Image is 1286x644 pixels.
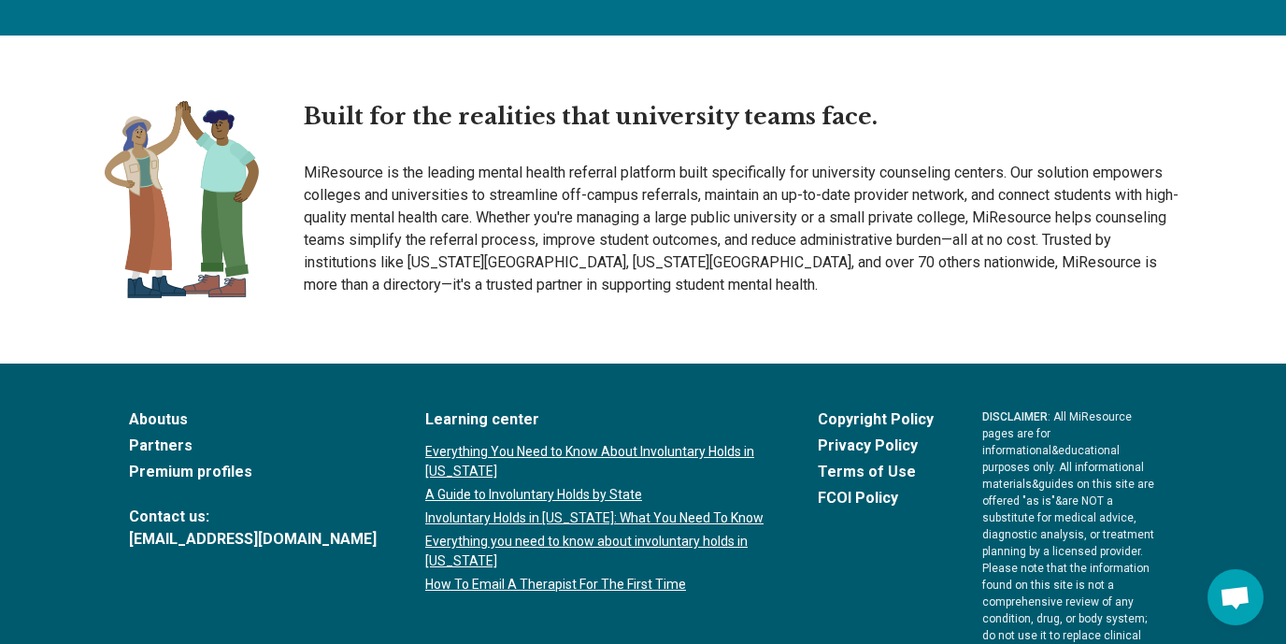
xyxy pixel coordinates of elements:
a: Aboutus [129,408,377,431]
a: Learning center [425,408,769,431]
h2: Built for the realities that university teams face. [304,101,1181,133]
div: Open chat [1207,569,1264,625]
p: MiResource is the leading mental health referral platform built specifically for university couns... [304,162,1181,296]
span: DISCLAIMER [982,410,1048,423]
a: Involuntary Holds in [US_STATE]: What You Need To Know [425,508,769,528]
a: Premium profiles [129,461,377,483]
a: Privacy Policy [818,435,934,457]
a: How To Email A Therapist For The First Time [425,575,769,594]
a: Terms of Use [818,461,934,483]
a: Copyright Policy [818,408,934,431]
a: A Guide to Involuntary Holds by State [425,485,769,505]
span: Contact us: [129,506,377,528]
a: [EMAIL_ADDRESS][DOMAIN_NAME] [129,528,377,551]
a: FCOI Policy [818,487,934,509]
a: Everything You Need to Know About Involuntary Holds in [US_STATE] [425,442,769,481]
a: Partners [129,435,377,457]
a: Everything you need to know about involuntary holds in [US_STATE] [425,532,769,571]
